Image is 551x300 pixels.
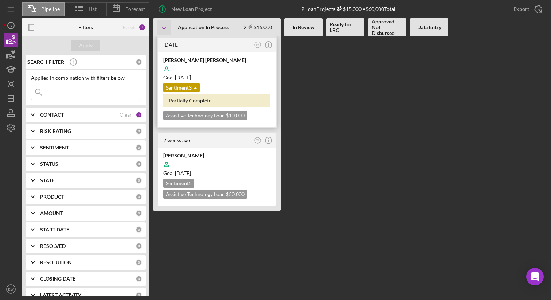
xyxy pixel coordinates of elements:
div: 0 [136,243,142,249]
div: 0 [136,128,142,135]
div: Partially Complete [163,94,270,107]
div: [PERSON_NAME] [163,152,270,159]
b: RESOLUTION [40,260,72,265]
div: 0 [136,292,142,299]
b: STATE [40,178,55,183]
div: Apply [79,40,93,51]
b: Ready for LRC [330,22,361,33]
b: CLOSING DATE [40,276,75,282]
b: Application In Process [178,24,229,30]
b: Approved Not Disbursed [372,19,403,36]
button: Export [506,2,547,16]
div: 0 [136,210,142,217]
time: 2025-09-03 18:57 [163,137,190,143]
b: STATUS [40,161,58,167]
button: EW [253,40,263,50]
div: Reset [122,24,135,30]
time: 10/15/2025 [175,74,191,81]
b: RESOLVED [40,243,66,249]
div: Sentiment 3 [163,83,200,92]
div: [PERSON_NAME] [PERSON_NAME] [163,57,270,64]
span: Forecast [125,6,145,12]
div: 0 [136,194,142,200]
span: Pipeline [41,6,60,12]
b: Filters [78,24,93,30]
div: 2 Loan Projects • $60,000 Total [301,6,395,12]
span: $10,000 [226,112,245,118]
span: List [89,6,97,12]
div: Sentiment 5 [163,179,194,188]
span: Goal [163,74,191,81]
time: 10/02/2025 [175,170,191,176]
div: 1 [138,24,146,31]
time: 2025-09-13 06:22 [163,42,179,48]
button: New Loan Project [153,2,219,16]
a: 2 weeks agoEW[PERSON_NAME]Goal [DATE]Sentiment5Assistive Technology Loan $50,000 [157,132,277,207]
div: Open Intercom Messenger [526,268,544,285]
button: EW [253,136,263,145]
div: 0 [136,259,142,266]
div: 0 [136,226,142,233]
b: START DATE [40,227,69,233]
span: Goal [163,170,191,176]
div: 0 [136,177,142,184]
b: In Review [293,24,314,30]
b: LATEST ACTIVITY [40,292,81,298]
b: AMOUNT [40,210,63,216]
div: 0 [136,276,142,282]
div: Clear [120,112,132,118]
span: $50,000 [226,191,245,197]
button: EW [4,282,18,296]
a: [DATE]EW[PERSON_NAME] [PERSON_NAME]Goal [DATE]Sentiment3Partially CompleteAssistive Technology Lo... [157,36,277,128]
b: SENTIMENT [40,145,69,151]
text: EW [8,287,14,291]
div: Export [513,2,529,16]
div: 0 [136,59,142,65]
div: 0 [136,161,142,167]
div: Applied in combination with filters below [31,75,140,81]
div: $15,000 [335,6,362,12]
text: EW [256,43,260,46]
button: Apply [71,40,100,51]
div: 1 [136,112,142,118]
b: PRODUCT [40,194,64,200]
div: 2 $15,000 [243,24,272,30]
b: SEARCH FILTER [27,59,64,65]
b: RISK RATING [40,128,71,134]
div: 0 [136,144,142,151]
b: Data Entry [417,24,441,30]
div: Assistive Technology Loan [163,190,247,199]
div: New Loan Project [171,2,212,16]
b: CONTACT [40,112,64,118]
text: EW [256,139,260,142]
div: Assistive Technology Loan [163,111,247,120]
